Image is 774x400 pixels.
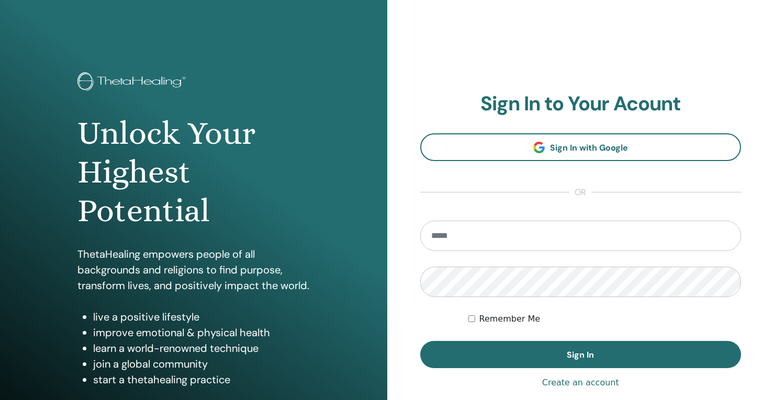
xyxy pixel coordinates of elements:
[77,114,309,231] h1: Unlock Your Highest Potential
[479,313,541,325] label: Remember Me
[420,341,742,368] button: Sign In
[468,313,741,325] div: Keep me authenticated indefinitely or until I manually logout
[93,356,309,372] li: join a global community
[93,325,309,340] li: improve emotional & physical health
[93,309,309,325] li: live a positive lifestyle
[77,246,309,293] p: ThetaHealing empowers people of all backgrounds and religions to find purpose, transform lives, a...
[542,376,619,389] a: Create an account
[567,349,594,360] span: Sign In
[550,142,628,153] span: Sign In with Google
[93,372,309,387] li: start a thetahealing practice
[420,92,742,116] h2: Sign In to Your Acount
[420,133,742,161] a: Sign In with Google
[93,340,309,356] li: learn a world-renowned technique
[569,186,591,199] span: or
